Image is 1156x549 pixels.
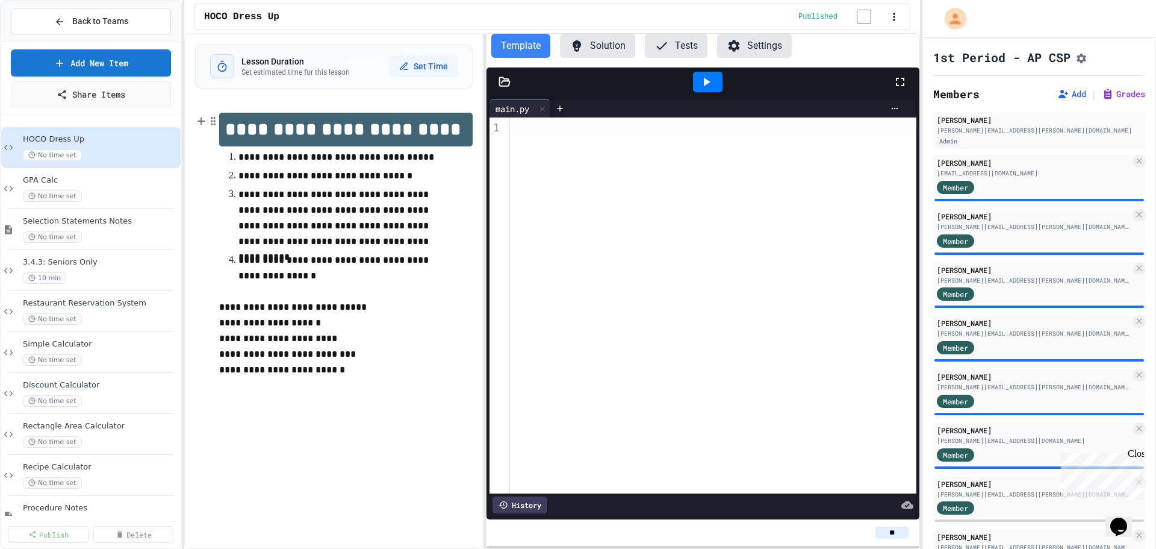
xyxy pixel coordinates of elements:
div: [PERSON_NAME] [937,371,1131,382]
span: Procedure Notes [23,503,178,513]
p: Set estimated time for this lesson [241,67,350,77]
div: [PERSON_NAME][EMAIL_ADDRESS][DOMAIN_NAME] [937,436,1131,445]
span: Member [943,236,968,246]
button: Tests [645,34,707,58]
div: [PERSON_NAME][EMAIL_ADDRESS][PERSON_NAME][DOMAIN_NAME] [937,383,1131,392]
div: [PERSON_NAME] [937,115,1142,125]
span: No time set [23,190,82,202]
button: Set Time [390,55,458,77]
span: | [1091,87,1097,101]
span: No time set [23,436,82,448]
iframe: chat widget [1105,501,1144,537]
button: Grades [1102,88,1145,100]
span: Rectangle Area Calculator [23,421,178,431]
span: Member [943,503,968,513]
h1: 1st Period - AP CSP [933,49,1071,66]
a: Share Items [11,81,171,107]
div: History [493,497,547,513]
span: No time set [23,477,82,489]
span: HOCO Dress Up [23,134,178,145]
span: Selection Statements Notes [23,216,178,227]
div: [EMAIL_ADDRESS][DOMAIN_NAME] [937,169,1131,178]
span: Discount Calculator [23,380,178,391]
div: 1 [489,120,502,135]
span: GPA Calc [23,175,178,186]
span: HOCO Dress Up [204,10,279,24]
div: [PERSON_NAME] [937,265,1131,275]
button: Settings [717,34,792,58]
button: Add [1057,88,1086,100]
span: Member [943,450,968,460]
span: No time set [23,231,82,243]
span: No time set [23,395,82,407]
div: [PERSON_NAME] [937,425,1131,436]
div: main.py [489,102,535,115]
span: 10 min [23,272,66,284]
button: Assignment Settings [1075,50,1087,64]
span: Simple Calculator [23,339,178,350]
h2: Members [933,86,980,102]
span: Restaurant Reservation System [23,298,178,309]
span: Member [943,342,968,353]
button: Solution [560,34,635,58]
a: Publish [8,526,89,543]
span: Member [943,289,968,300]
div: [PERSON_NAME] [937,478,1131,489]
div: [PERSON_NAME] [937,318,1131,328]
span: No time set [23,313,82,325]
div: [PERSON_NAME] [937,532,1131,542]
div: [PERSON_NAME][EMAIL_ADDRESS][PERSON_NAME][DOMAIN_NAME] [937,222,1131,231]
input: publish toggle [842,10,886,24]
span: Recipe Calculator [23,462,178,472]
div: [PERSON_NAME][EMAIL_ADDRESS][PERSON_NAME][DOMAIN_NAME] [937,329,1131,338]
span: No time set [23,354,82,366]
div: [PERSON_NAME][EMAIL_ADDRESS][PERSON_NAME][DOMAIN_NAME] [937,490,1131,499]
div: My Account [932,5,969,33]
div: [PERSON_NAME] [937,211,1131,222]
a: Delete [93,526,173,543]
div: Admin [937,136,960,146]
span: No time set [23,149,82,161]
h3: Lesson Duration [241,55,350,67]
button: Template [491,34,550,58]
span: Back to Teams [72,15,128,28]
span: 3.4.3: Seniors Only [23,257,178,268]
span: Member [943,182,968,193]
div: [PERSON_NAME][EMAIL_ADDRESS][PERSON_NAME][DOMAIN_NAME] [937,276,1131,285]
span: Published [798,12,837,22]
div: Content is published and visible to students [798,9,886,24]
span: Member [943,396,968,407]
iframe: chat widget [1056,448,1144,500]
a: Add New Item [11,49,171,77]
div: [PERSON_NAME] [937,157,1131,168]
div: Chat with us now!Close [5,5,83,77]
div: [PERSON_NAME][EMAIL_ADDRESS][PERSON_NAME][DOMAIN_NAME] [937,126,1142,135]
